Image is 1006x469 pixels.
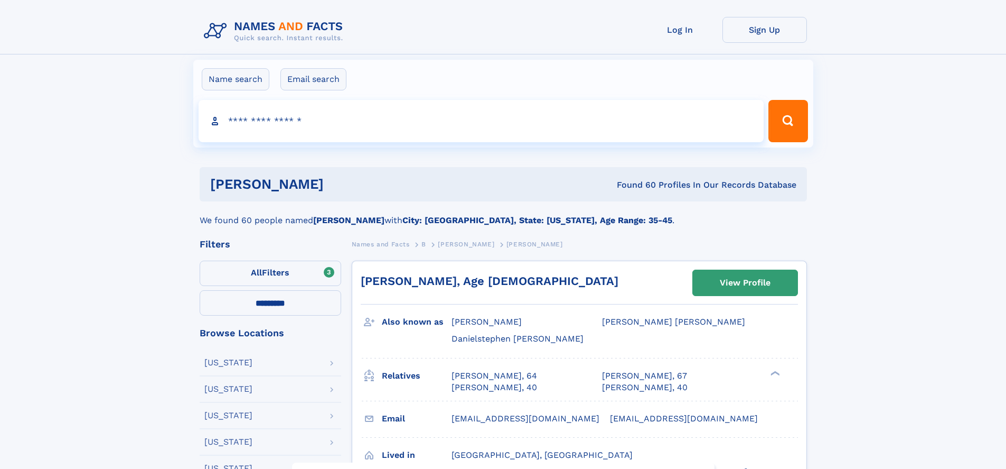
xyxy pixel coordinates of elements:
div: Browse Locations [200,328,341,338]
h3: Relatives [382,367,452,385]
a: [PERSON_NAME], Age [DEMOGRAPHIC_DATA] [361,274,618,288]
span: [EMAIL_ADDRESS][DOMAIN_NAME] [452,413,599,424]
a: [PERSON_NAME], 40 [452,382,537,393]
img: Logo Names and Facts [200,17,352,45]
a: Log In [638,17,722,43]
b: City: [GEOGRAPHIC_DATA], State: [US_STATE], Age Range: 35-45 [402,215,672,225]
div: [US_STATE] [204,385,252,393]
span: All [251,268,262,278]
span: [PERSON_NAME] [506,241,563,248]
span: [PERSON_NAME] [438,241,494,248]
div: We found 60 people named with . [200,201,807,227]
span: B [421,241,426,248]
span: Danielstephen [PERSON_NAME] [452,334,584,344]
input: search input [199,100,764,142]
h3: Also known as [382,313,452,331]
span: [PERSON_NAME] [452,317,522,327]
div: [US_STATE] [204,438,252,446]
label: Email search [280,68,346,90]
a: [PERSON_NAME], 64 [452,370,537,382]
a: Sign Up [722,17,807,43]
div: [US_STATE] [204,411,252,420]
div: [US_STATE] [204,358,252,367]
h1: [PERSON_NAME] [210,178,471,191]
span: [EMAIL_ADDRESS][DOMAIN_NAME] [610,413,758,424]
label: Name search [202,68,269,90]
span: [PERSON_NAME] [PERSON_NAME] [602,317,745,327]
a: View Profile [693,270,797,296]
div: Filters [200,240,341,249]
a: [PERSON_NAME], 67 [602,370,687,382]
button: Search Button [768,100,807,142]
div: Found 60 Profiles In Our Records Database [470,179,796,191]
a: [PERSON_NAME], 40 [602,382,688,393]
label: Filters [200,261,341,286]
h3: Email [382,410,452,428]
div: View Profile [720,271,770,295]
a: Names and Facts [352,237,410,251]
h3: Lived in [382,446,452,464]
a: [PERSON_NAME] [438,237,494,251]
div: ❯ [768,370,781,376]
b: [PERSON_NAME] [313,215,384,225]
a: B [421,237,426,251]
span: [GEOGRAPHIC_DATA], [GEOGRAPHIC_DATA] [452,450,633,460]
